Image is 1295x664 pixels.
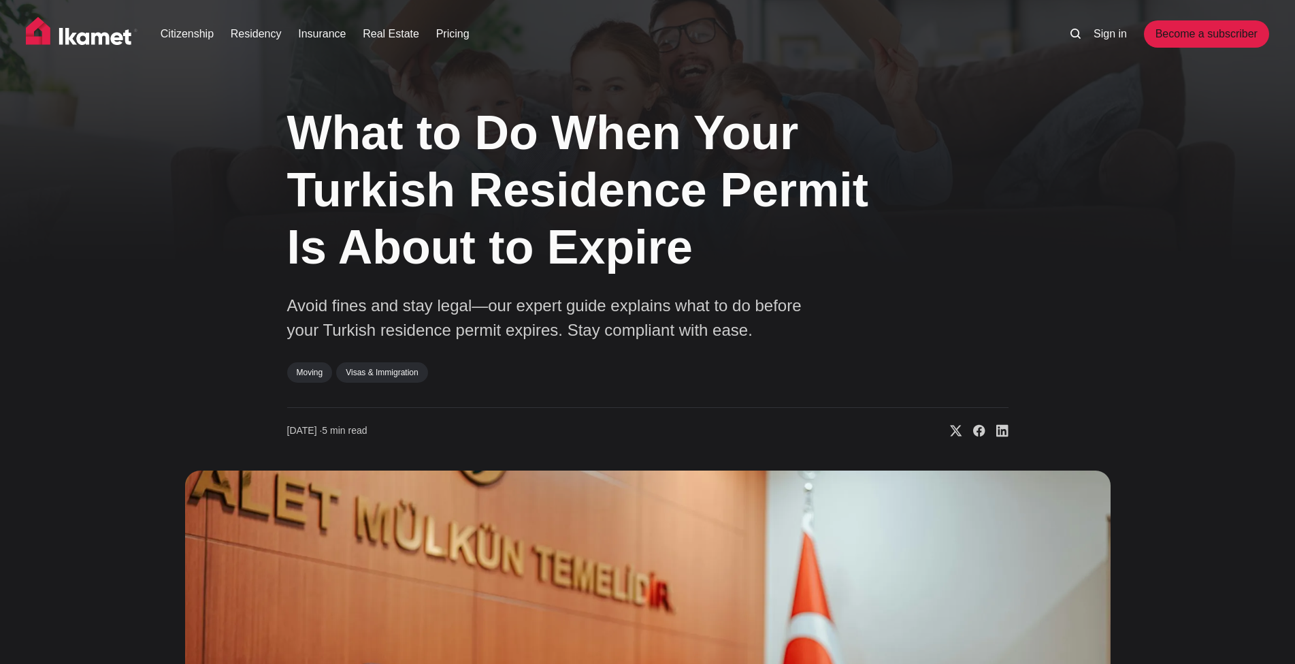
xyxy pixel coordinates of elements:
[1094,26,1127,42] a: Sign in
[1144,20,1269,48] a: Become a subscriber
[287,362,333,383] a: Moving
[287,294,832,343] p: Avoid fines and stay legal—our expert guide explains what to do before your Turkish residence per...
[939,424,962,438] a: Share on X
[231,26,282,42] a: Residency
[161,26,214,42] a: Citizenship
[336,362,427,383] a: Visas & Immigration
[962,424,985,438] a: Share on Facebook
[298,26,346,42] a: Insurance
[26,17,137,51] img: Ikamet home
[287,104,872,276] h1: What to Do When Your Turkish Residence Permit Is About to Expire
[436,26,470,42] a: Pricing
[985,424,1009,438] a: Share on Linkedin
[287,425,323,436] span: [DATE] ∙
[287,424,367,438] time: 5 min read
[363,26,419,42] a: Real Estate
